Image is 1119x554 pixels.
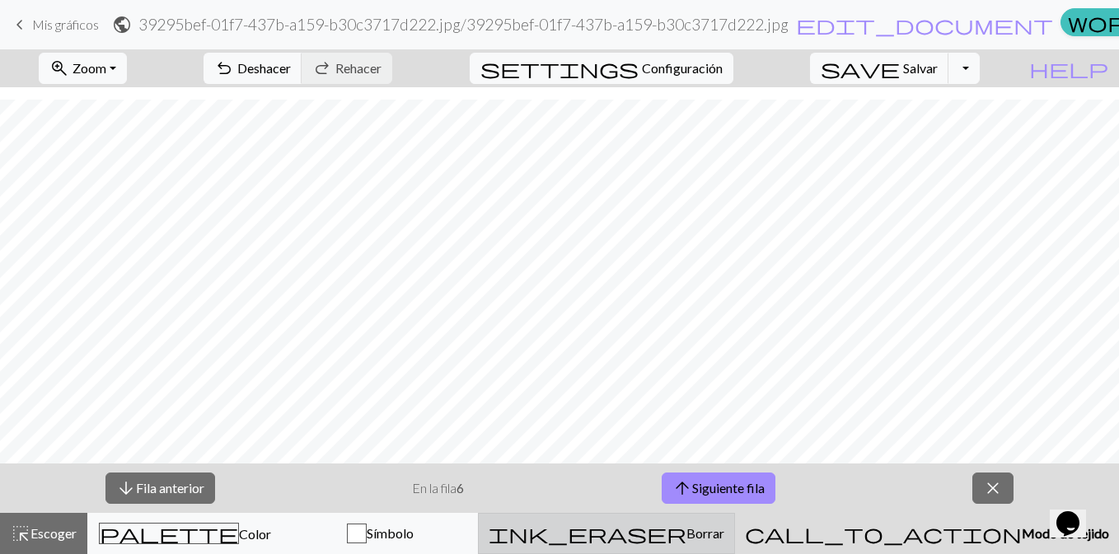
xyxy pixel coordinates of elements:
[214,57,234,80] span: undo
[367,525,414,541] span: Símbolo
[1022,525,1109,541] span: Modo de tejido
[237,60,291,76] span: Deshacer
[412,478,464,498] p: En la fila
[39,53,127,84] button: Zoom
[32,16,99,32] span: Mis gráficos
[204,53,302,84] button: Deshacer
[239,526,271,542] span: Color
[821,57,900,80] span: save
[116,477,136,500] span: arrow_downward
[100,522,238,545] span: palette
[735,513,1119,554] button: Modo de tejido
[87,513,283,554] button: Color
[642,58,723,78] span: Configuración
[692,480,765,496] font: Siguiente fila
[49,57,69,80] span: zoom_in
[73,60,106,76] span: Zoom
[105,473,215,504] button: Fila anterior
[470,53,733,84] button: ConfiguraciónConfiguración
[903,60,938,76] span: Salvar
[662,473,775,504] button: Siguiente fila
[810,53,949,84] button: Salvar
[478,513,735,554] button: Borrar
[30,525,77,541] span: Escoger
[745,522,1022,545] span: call_to_action
[283,513,478,554] button: Símbolo
[480,58,639,78] i: Configuración
[1050,488,1103,538] iframe: chat widget
[686,525,724,541] span: Borrar
[796,13,1053,36] span: edit_document
[136,480,204,496] font: Fila anterior
[138,15,789,34] h2: / 39295bef-01f7-437b-a159-b30c3717d222.jpg
[672,477,692,500] span: arrow_upward
[10,11,99,39] a: Mis gráficos
[983,477,1003,500] span: close
[11,522,30,545] span: highlight_alt
[138,15,461,34] font: 39295bef-01f7-437b-a159-b30c3717d222.jpg
[112,13,132,36] span: public
[489,522,686,545] span: ink_eraser
[456,480,464,496] strong: 6
[480,57,639,80] span: settings
[1029,57,1108,80] span: help
[10,13,30,36] span: keyboard_arrow_left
